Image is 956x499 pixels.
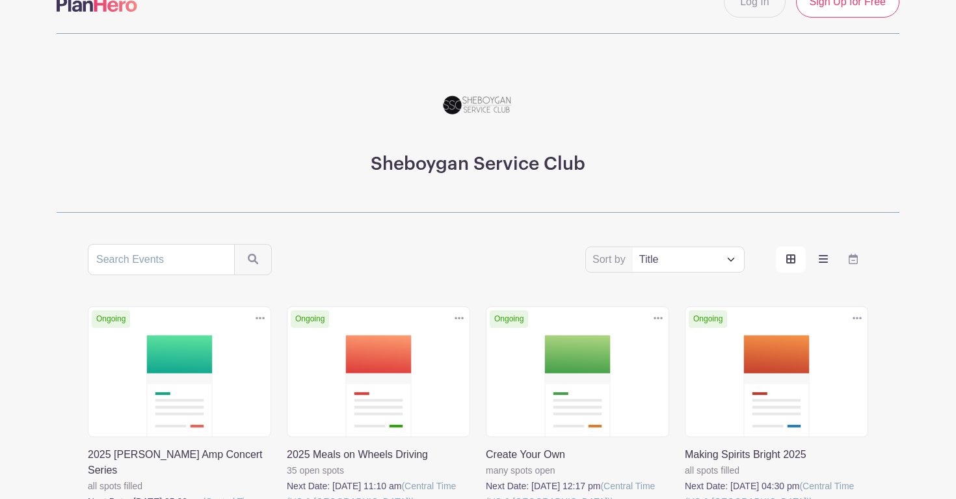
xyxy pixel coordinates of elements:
[776,247,868,273] div: order and view
[592,252,630,267] label: Sort by
[88,244,235,275] input: Search Events
[371,154,585,176] h3: Sheboygan Service Club
[439,65,517,143] img: SSC_Logo_NEW.png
